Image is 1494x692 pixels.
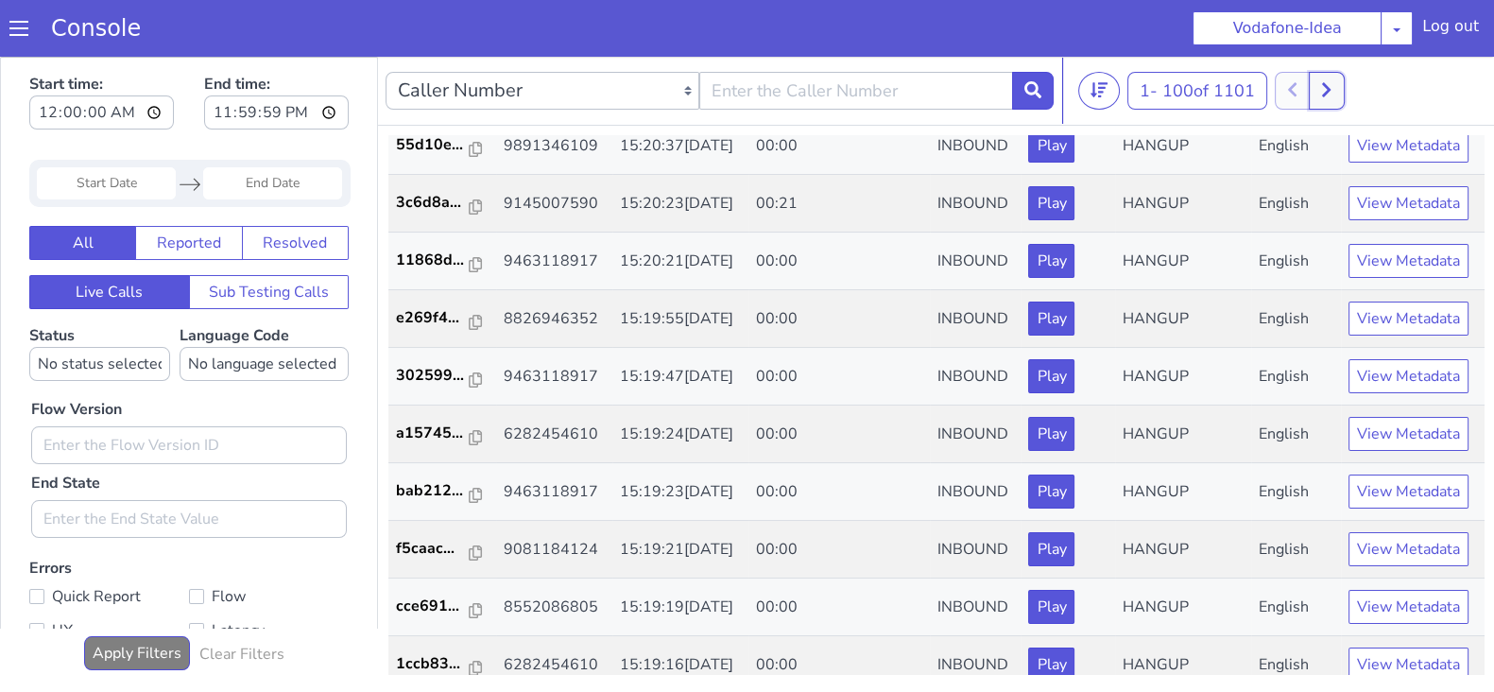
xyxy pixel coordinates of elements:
[84,580,190,614] button: Apply Filters
[612,464,748,522] td: 15:19:21[DATE]
[612,580,748,637] td: 15:19:16[DATE]
[930,234,1021,291] td: INBOUND
[29,561,189,587] label: UX
[496,407,612,464] td: 9463118917
[1348,245,1468,279] button: View Metadata
[1115,118,1251,176] td: HANGUP
[1028,245,1074,279] button: Play
[1348,418,1468,452] button: View Metadata
[396,596,470,618] p: 1ccb83...
[1028,187,1074,221] button: Play
[396,480,470,503] p: f5caac...
[1251,522,1341,580] td: English
[31,341,122,364] label: Flow Version
[29,169,136,203] button: All
[930,580,1021,637] td: INBOUND
[1028,533,1074,567] button: Play
[930,61,1021,118] td: INBOUND
[748,176,931,234] td: 00:00
[29,218,190,252] button: Live Calls
[1028,418,1074,452] button: Play
[28,15,163,42] a: Console
[1028,130,1074,164] button: Play
[1348,591,1468,625] button: View Metadata
[496,61,612,118] td: 9891346109
[1348,476,1468,510] button: View Metadata
[396,538,489,561] a: cce691...
[496,118,612,176] td: 9145007590
[748,118,931,176] td: 00:21
[1251,407,1341,464] td: English
[1115,291,1251,349] td: HANGUP
[396,192,470,215] p: 11868d...
[748,291,931,349] td: 00:00
[1251,464,1341,522] td: English
[396,307,470,330] p: 302599...
[1028,476,1074,510] button: Play
[1251,118,1341,176] td: English
[1127,15,1267,53] button: 1- 100of 1101
[930,176,1021,234] td: INBOUND
[930,407,1021,464] td: INBOUND
[1251,61,1341,118] td: English
[1028,591,1074,625] button: Play
[396,365,489,388] a: a15745...
[396,480,489,503] a: f5caac...
[189,527,349,553] label: Flow
[189,218,350,252] button: Sub Testing Calls
[1348,72,1468,106] button: View Metadata
[748,464,931,522] td: 00:00
[1348,533,1468,567] button: View Metadata
[204,10,349,78] label: End time:
[930,464,1021,522] td: INBOUND
[1251,580,1341,637] td: English
[748,234,931,291] td: 00:00
[396,250,489,272] a: e269f4...
[199,589,284,607] h6: Clear Filters
[204,39,349,73] input: End time:
[1115,234,1251,291] td: HANGUP
[930,291,1021,349] td: INBOUND
[1348,360,1468,394] button: View Metadata
[612,118,748,176] td: 15:20:23[DATE]
[930,522,1021,580] td: INBOUND
[612,349,748,407] td: 15:19:24[DATE]
[612,176,748,234] td: 15:20:21[DATE]
[1115,61,1251,118] td: HANGUP
[203,111,342,143] input: End Date
[1115,580,1251,637] td: HANGUP
[1028,72,1074,106] button: Play
[31,415,100,438] label: End State
[496,349,612,407] td: 6282454610
[396,250,470,272] p: e269f4...
[612,234,748,291] td: 15:19:55[DATE]
[748,61,931,118] td: 00:00
[612,291,748,349] td: 15:19:47[DATE]
[930,349,1021,407] td: INBOUND
[31,443,347,481] input: Enter the End State Value
[396,192,489,215] a: 11868d...
[496,522,612,580] td: 8552086805
[1115,176,1251,234] td: HANGUP
[396,423,489,445] a: bab212...
[396,596,489,618] a: 1ccb83...
[612,61,748,118] td: 15:20:37[DATE]
[496,176,612,234] td: 9463118917
[496,291,612,349] td: 9463118917
[1348,130,1468,164] button: View Metadata
[180,268,349,324] label: Language Code
[135,169,242,203] button: Reported
[1251,234,1341,291] td: English
[396,134,489,157] a: 3c6d8a...
[1251,349,1341,407] td: English
[31,370,347,407] input: Enter the Flow Version ID
[748,407,931,464] td: 00:00
[1193,11,1382,45] button: Vodafone-Idea
[37,111,176,143] input: Start Date
[396,77,489,99] a: 55d10e...
[1162,23,1255,45] span: 100 of 1101
[396,134,470,157] p: 3c6d8a...
[1115,407,1251,464] td: HANGUP
[29,290,170,324] select: Status
[699,15,1013,53] input: Enter the Caller Number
